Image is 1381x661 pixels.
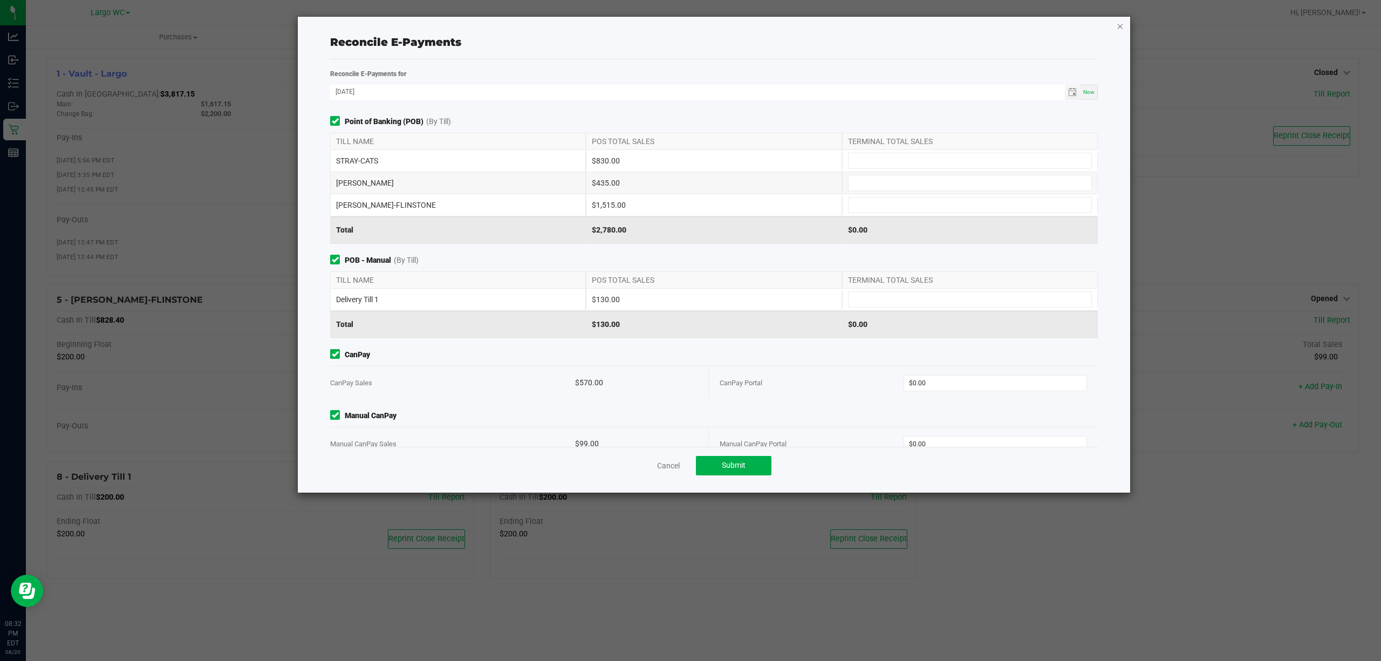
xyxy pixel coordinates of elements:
[345,349,370,360] strong: CanPay
[586,150,842,172] div: $830.00
[842,272,1098,288] div: TERMINAL TOTAL SALES
[330,116,345,127] form-toggle: Include in reconciliation
[330,70,407,78] strong: Reconcile E-Payments for
[657,460,680,471] a: Cancel
[842,133,1098,149] div: TERMINAL TOTAL SALES
[330,133,586,149] div: TILL NAME
[330,440,396,448] span: Manual CanPay Sales
[720,379,762,387] span: CanPay Portal
[575,427,698,460] div: $99.00
[586,172,842,194] div: $435.00
[586,133,842,149] div: POS TOTAL SALES
[330,255,345,266] form-toggle: Include in reconciliation
[842,216,1098,243] div: $0.00
[11,575,43,607] iframe: Resource center
[586,272,842,288] div: POS TOTAL SALES
[586,289,842,310] div: $130.00
[330,85,1065,98] input: Date
[842,311,1098,338] div: $0.00
[330,172,586,194] div: [PERSON_NAME]
[575,366,698,399] div: $570.00
[345,255,391,266] strong: POB - Manual
[330,194,586,216] div: [PERSON_NAME]-FLINSTONE
[722,461,746,469] span: Submit
[330,216,586,243] div: Total
[1083,89,1095,95] span: Now
[394,255,419,266] span: (By Till)
[330,379,372,387] span: CanPay Sales
[330,34,1098,50] div: Reconcile E-Payments
[1065,85,1081,100] span: Toggle calendar
[345,116,423,127] strong: Point of Banking (POB)
[586,216,842,243] div: $2,780.00
[330,410,345,421] form-toggle: Include in reconciliation
[720,440,787,448] span: Manual CanPay Portal
[345,410,396,421] strong: Manual CanPay
[586,194,842,216] div: $1,515.00
[330,272,586,288] div: TILL NAME
[586,311,842,338] div: $130.00
[330,150,586,172] div: STRAY-CATS
[696,456,771,475] button: Submit
[330,349,345,360] form-toggle: Include in reconciliation
[330,289,586,310] div: Delivery Till 1
[426,116,451,127] span: (By Till)
[330,311,586,338] div: Total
